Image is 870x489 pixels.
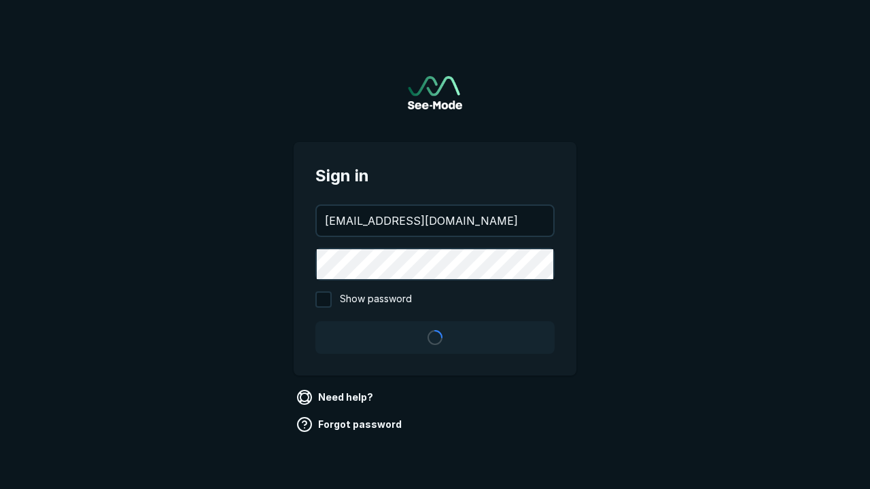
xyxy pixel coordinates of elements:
img: See-Mode Logo [408,76,462,109]
a: Need help? [294,386,379,408]
span: Sign in [315,164,555,188]
span: Show password [340,291,412,308]
a: Forgot password [294,414,407,435]
input: your@email.com [317,206,553,236]
a: Go to sign in [408,76,462,109]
